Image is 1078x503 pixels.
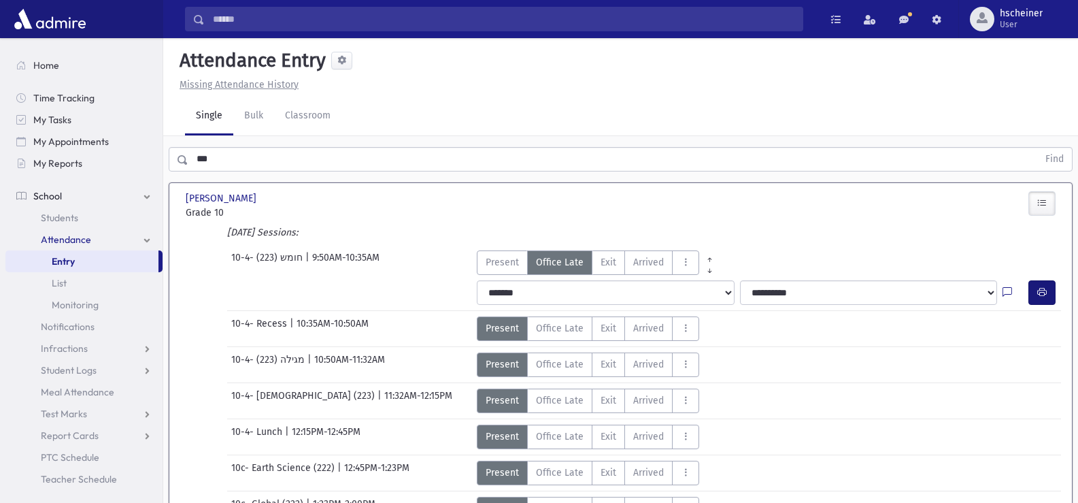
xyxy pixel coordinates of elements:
div: AttTypes [477,317,699,341]
a: All Prior [699,250,720,261]
span: Arrived [633,357,664,372]
a: My Appointments [5,131,163,152]
span: PTC Schedule [41,451,99,464]
a: Meal Attendance [5,381,163,403]
span: Teacher Schedule [41,473,117,485]
span: Exit [601,357,616,372]
span: | [285,425,292,449]
a: Entry [5,250,158,272]
span: 10-4- מגילה (223) [231,353,307,377]
span: School [33,190,62,202]
span: Notifications [41,321,95,333]
span: Home [33,59,59,71]
u: Missing Attendance History [180,79,299,91]
a: My Reports [5,152,163,174]
a: Student Logs [5,359,163,381]
img: AdmirePro [11,5,89,33]
button: Find [1037,148,1072,171]
span: | [377,389,384,413]
span: Office Late [536,321,584,336]
span: Office Late [536,357,584,372]
span: 10-4- Recess [231,317,290,341]
a: Test Marks [5,403,163,425]
span: List [52,277,67,289]
span: Test Marks [41,408,87,420]
div: AttTypes [477,353,699,377]
h5: Attendance Entry [174,49,326,72]
span: Office Late [536,466,584,480]
span: | [337,461,344,485]
span: Exit [601,466,616,480]
div: AttTypes [477,389,699,413]
span: Office Late [536,255,584,270]
a: Attendance [5,229,163,250]
a: Students [5,207,163,229]
span: Office Late [536,393,584,408]
span: Report Cards [41,429,99,442]
div: AttTypes [477,461,699,485]
a: Time Tracking [5,87,163,109]
span: 10-4- חומש (223) [231,250,305,275]
div: AttTypes [477,425,699,449]
span: My Tasks [33,114,71,126]
span: Arrived [633,429,664,444]
span: 10:50AM-11:32AM [314,353,385,377]
span: Monitoring [52,299,99,311]
span: 11:32AM-12:15PM [384,389,452,413]
span: Exit [601,321,616,336]
span: Entry [52,255,75,267]
span: [PERSON_NAME] [186,191,259,206]
span: Exit [601,255,616,270]
a: Infractions [5,338,163,359]
span: | [307,353,314,377]
a: School [5,185,163,207]
a: Report Cards [5,425,163,447]
span: 10-4- [DEMOGRAPHIC_DATA] (223) [231,389,377,413]
span: Exit [601,393,616,408]
span: Exit [601,429,616,444]
a: Monitoring [5,294,163,316]
span: Present [486,357,519,372]
a: Single [185,97,233,135]
span: Arrived [633,321,664,336]
a: Notifications [5,316,163,338]
span: hscheiner [1000,8,1043,19]
a: Bulk [233,97,274,135]
span: Grade 10 [186,206,320,220]
span: Meal Attendance [41,386,114,398]
span: Present [486,255,519,270]
a: All Later [699,261,720,272]
span: Present [486,393,519,408]
i: [DATE] Sessions: [227,227,298,238]
span: 9:50AM-10:35AM [312,250,380,275]
span: 12:15PM-12:45PM [292,425,360,449]
span: 10-4- Lunch [231,425,285,449]
div: AttTypes [477,250,720,275]
a: Home [5,54,163,76]
span: Arrived [633,393,664,408]
span: Present [486,429,519,444]
span: 12:45PM-1:23PM [344,461,409,485]
span: Office Late [536,429,584,444]
span: User [1000,19,1043,30]
span: Arrived [633,466,664,480]
span: Present [486,321,519,336]
span: | [305,250,312,275]
span: My Reports [33,157,82,169]
span: Present [486,466,519,480]
span: My Appointments [33,135,109,148]
span: Attendance [41,233,91,246]
input: Search [205,7,803,31]
span: Time Tracking [33,92,95,104]
a: PTC Schedule [5,447,163,468]
span: 10c- Earth Science (222) [231,461,337,485]
span: Students [41,212,78,224]
span: 10:35AM-10:50AM [297,317,369,341]
a: Teacher Schedule [5,468,163,490]
a: My Tasks [5,109,163,131]
span: Arrived [633,255,664,270]
span: Student Logs [41,364,97,376]
span: Infractions [41,342,88,355]
span: | [290,317,297,341]
a: List [5,272,163,294]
